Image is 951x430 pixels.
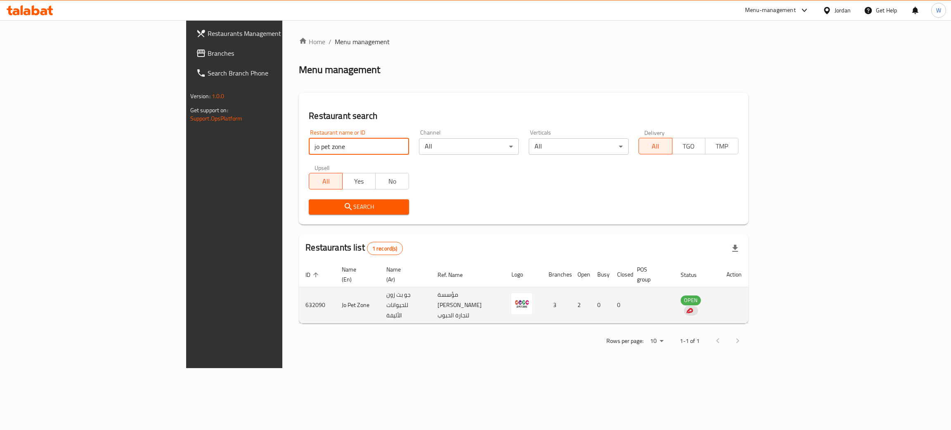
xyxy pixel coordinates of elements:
[335,37,390,47] span: Menu management
[571,287,591,324] td: 2
[680,336,700,346] p: 1-1 of 1
[190,113,243,124] a: Support.OpsPlatform
[438,270,473,280] span: Ref. Name
[309,110,738,122] h2: Restaurant search
[299,262,748,324] table: enhanced table
[542,287,571,324] td: 3
[745,5,796,15] div: Menu-management
[571,262,591,287] th: Open
[637,265,664,284] span: POS group
[346,175,372,187] span: Yes
[190,91,211,102] span: Version:
[299,37,748,47] nav: breadcrumb
[684,306,698,316] div: Indicates that the vendor menu management has been moved to DH Catalog service
[681,295,701,305] div: OPEN
[309,199,409,215] button: Search
[342,173,376,189] button: Yes
[367,245,402,253] span: 1 record(s)
[189,63,345,83] a: Search Branch Phone
[529,138,629,155] div: All
[189,24,345,43] a: Restaurants Management
[591,287,610,324] td: 0
[672,138,705,154] button: TGO
[686,307,693,314] img: delivery hero logo
[305,270,321,280] span: ID
[386,265,421,284] span: Name (Ar)
[431,287,505,324] td: مؤسسة [PERSON_NAME] لتجارة الحبوب
[720,262,748,287] th: Action
[705,138,738,154] button: TMP
[644,130,665,135] label: Delivery
[367,242,403,255] div: Total records count
[315,202,402,212] span: Search
[380,287,431,324] td: جو بت زون للحيوانات الأليفة
[212,91,225,102] span: 1.0.0
[709,140,735,152] span: TMP
[606,336,643,346] p: Rows per page:
[681,270,707,280] span: Status
[208,28,338,38] span: Restaurants Management
[305,241,402,255] h2: Restaurants list
[610,262,630,287] th: Closed
[189,43,345,63] a: Branches
[725,239,745,258] div: Export file
[610,287,630,324] td: 0
[335,287,380,324] td: Jo Pet Zone
[315,165,330,170] label: Upsell
[342,265,370,284] span: Name (En)
[511,293,532,314] img: Jo Pet Zone
[208,48,338,58] span: Branches
[190,105,228,116] span: Get support on:
[642,140,669,152] span: All
[647,335,667,347] div: Rows per page:
[312,175,339,187] span: All
[591,262,610,287] th: Busy
[681,295,701,305] span: OPEN
[835,6,851,15] div: Jordan
[375,173,409,189] button: No
[379,175,405,187] span: No
[542,262,571,287] th: Branches
[309,138,409,155] input: Search for restaurant name or ID..
[208,68,338,78] span: Search Branch Phone
[936,6,941,15] span: W
[676,140,702,152] span: TGO
[505,262,542,287] th: Logo
[639,138,672,154] button: All
[419,138,519,155] div: All
[309,173,342,189] button: All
